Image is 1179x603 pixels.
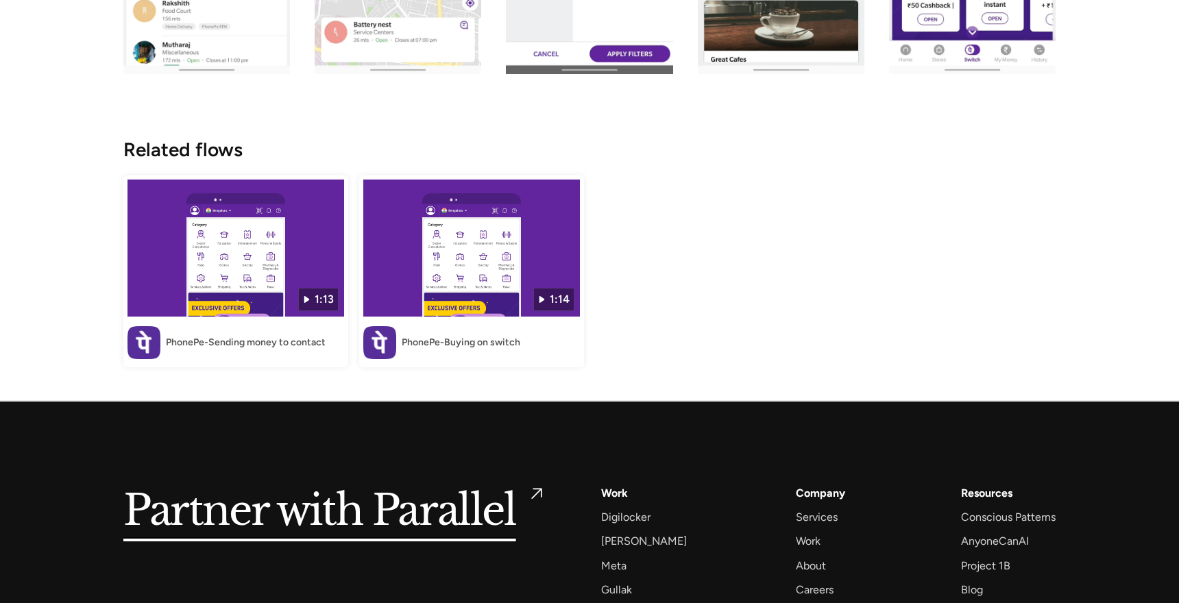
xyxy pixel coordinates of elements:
div: PhonePe-Sending money to contact [166,335,326,349]
a: PhonePe-Buying on switch1:14PhonePe-Buying on switchPhonePe-Buying on switch [359,175,584,367]
h5: Partner with Parallel [123,484,516,539]
a: Project 1B [961,556,1010,575]
div: 1:13 [315,291,334,308]
img: PhonePe-Buying on switch [363,326,396,359]
a: Blog [961,580,983,599]
a: Partner with Parallel [123,484,546,539]
div: 1:14 [550,291,570,308]
a: Services [796,508,838,526]
img: PhonePe-Buying on switch [363,180,580,317]
a: Work [601,484,628,502]
a: AnyoneCanAI [961,532,1029,550]
h2: Related flows [123,140,1056,159]
a: Careers [796,580,834,599]
a: Meta [601,556,627,575]
div: PhonePe-Buying on switch [402,335,520,349]
a: About [796,556,826,575]
a: Conscious Patterns [961,508,1056,526]
div: Resources [961,484,1012,502]
a: Work [796,532,821,550]
a: Digilocker [601,508,651,526]
img: PhonePe-Sending money to contact [127,326,160,359]
img: PhonePe-Sending money to contact [127,180,344,317]
a: PhonePe-Sending money to contact1:13PhonePe-Sending money to contactPhonePe-Sending money to contact [123,175,348,367]
a: Company [796,484,845,502]
a: [PERSON_NAME] [601,532,687,550]
a: Gullak [601,580,632,599]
